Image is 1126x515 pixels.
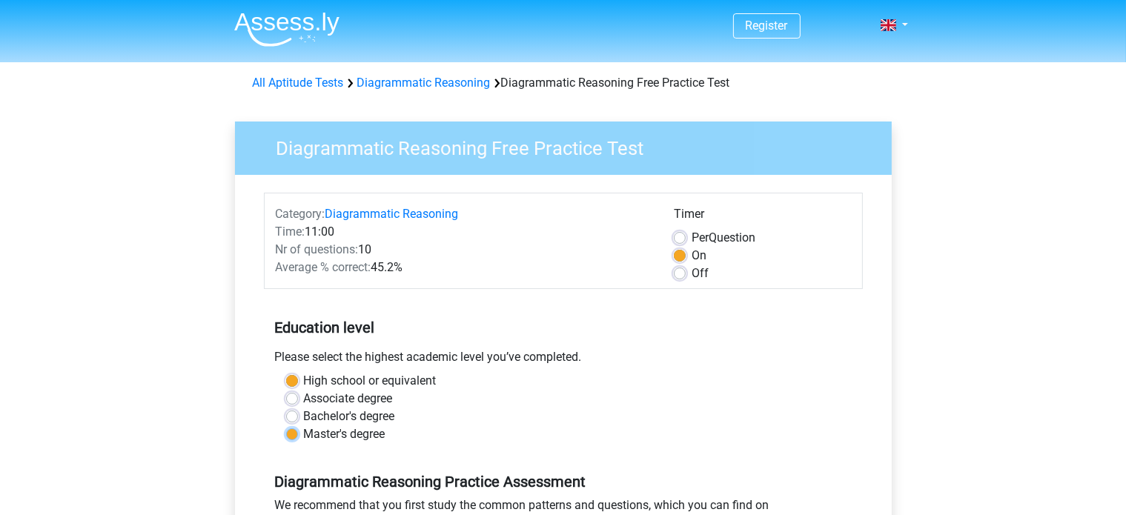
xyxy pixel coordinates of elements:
a: Diagrammatic Reasoning [357,76,491,90]
label: Off [692,265,709,282]
a: All Aptitude Tests [253,76,344,90]
label: Associate degree [304,390,393,408]
div: 10 [265,241,663,259]
label: On [692,247,706,265]
img: Assessly [234,12,340,47]
div: Diagrammatic Reasoning Free Practice Test [247,74,880,92]
div: Timer [674,205,851,229]
label: High school or equivalent [304,372,437,390]
span: Time: [276,225,305,239]
span: Per [692,230,709,245]
h5: Diagrammatic Reasoning Practice Assessment [275,473,852,491]
a: Register [746,19,788,33]
span: Nr of questions: [276,242,359,256]
h5: Education level [275,313,852,342]
span: Category: [276,207,325,221]
div: Please select the highest academic level you’ve completed. [264,348,863,372]
label: Bachelor's degree [304,408,395,425]
div: 45.2% [265,259,663,276]
label: Question [692,229,755,247]
a: Diagrammatic Reasoning [325,207,459,221]
span: Average % correct: [276,260,371,274]
label: Master's degree [304,425,385,443]
div: 11:00 [265,223,663,241]
h3: Diagrammatic Reasoning Free Practice Test [259,131,881,160]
